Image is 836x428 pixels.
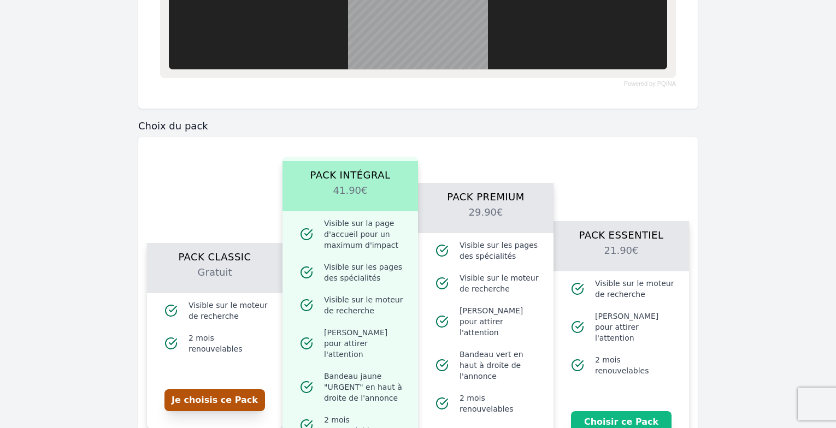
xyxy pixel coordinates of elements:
[324,218,405,251] span: Visible sur la page d'accueil pour un maximum d'impact
[324,294,405,316] span: Visible sur le moteur de recherche
[296,183,405,211] h2: 41.90€
[189,300,269,322] span: Visible sur le moteur de recherche
[164,389,265,411] button: Je choisis ce Pack
[431,183,540,205] h1: Pack Premium
[460,240,540,261] span: Visible sur les pages des spécialités
[624,81,676,86] a: Powered by PQINA
[595,311,676,343] span: [PERSON_NAME] pour attirer l'attention
[567,221,676,243] h1: Pack Essentiel
[138,120,698,133] h3: Choix du pack
[595,354,676,376] span: 2 mois renouvelables
[460,393,540,414] span: 2 mois renouvelables
[595,278,676,300] span: Visible sur le moteur de recherche
[460,349,540,382] span: Bandeau vert en haut à droite de l'annonce
[324,261,405,283] span: Visible sur les pages des spécialités
[567,243,676,271] h2: 21.90€
[189,332,269,354] span: 2 mois renouvelables
[324,327,405,360] span: [PERSON_NAME] pour attirer l'attention
[160,243,269,265] h1: Pack Classic
[324,371,405,403] span: Bandeau jaune "URGENT" en haut à droite de l'annonce
[431,205,540,233] h2: 29.90€
[460,272,540,294] span: Visible sur le moteur de recherche
[460,305,540,338] span: [PERSON_NAME] pour attirer l'attention
[160,265,269,293] h2: Gratuit
[296,161,405,183] h1: Pack Intégral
